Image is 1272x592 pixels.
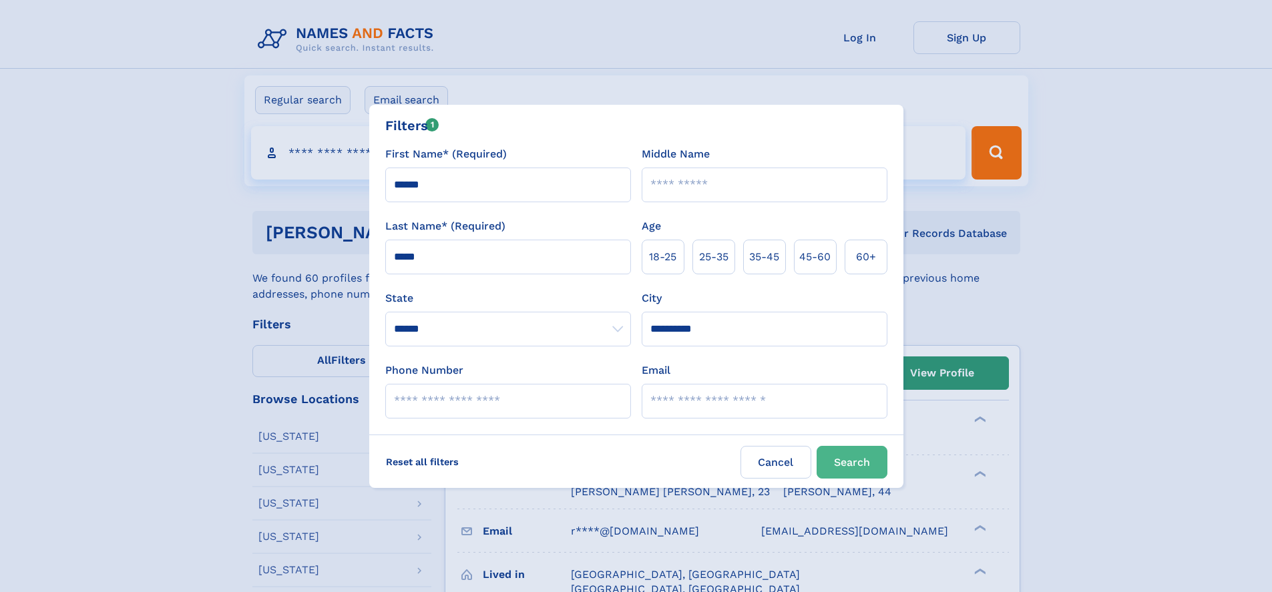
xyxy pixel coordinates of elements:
div: Filters [385,115,439,135]
label: Middle Name [642,146,710,162]
button: Search [817,446,887,479]
label: Cancel [740,446,811,479]
span: 60+ [856,249,876,265]
label: Reset all filters [377,446,467,478]
label: Email [642,362,670,378]
label: Last Name* (Required) [385,218,505,234]
span: 25‑35 [699,249,728,265]
span: 35‑45 [749,249,779,265]
label: Age [642,218,661,234]
span: 45‑60 [799,249,831,265]
label: Phone Number [385,362,463,378]
label: First Name* (Required) [385,146,507,162]
label: City [642,290,662,306]
label: State [385,290,631,306]
span: 18‑25 [649,249,676,265]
